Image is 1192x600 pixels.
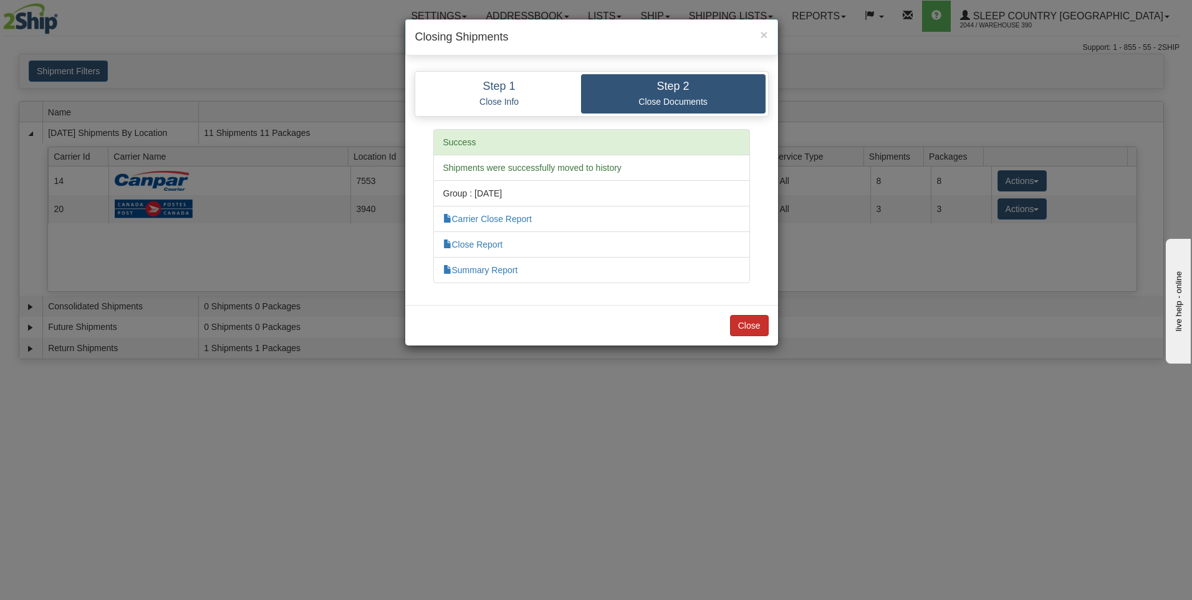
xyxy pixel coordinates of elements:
li: Group : [DATE] [433,180,750,206]
p: Close Info [427,96,572,107]
h4: Step 1 [427,80,572,93]
li: Success [433,129,750,155]
div: live help - online [9,11,115,20]
a: Close Report [443,240,503,249]
a: Step 2 Close Documents [581,74,766,114]
h4: Step 2 [590,80,756,93]
h4: Closing Shipments [415,29,768,46]
a: Step 1 Close Info [418,74,581,114]
p: Close Documents [590,96,756,107]
span: × [760,27,767,42]
a: Carrier Close Report [443,214,532,224]
li: Shipments were successfully moved to history [433,155,750,181]
button: Close [730,315,769,336]
button: Close [760,28,767,41]
iframe: chat widget [1163,236,1191,364]
a: Summary Report [443,265,518,275]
